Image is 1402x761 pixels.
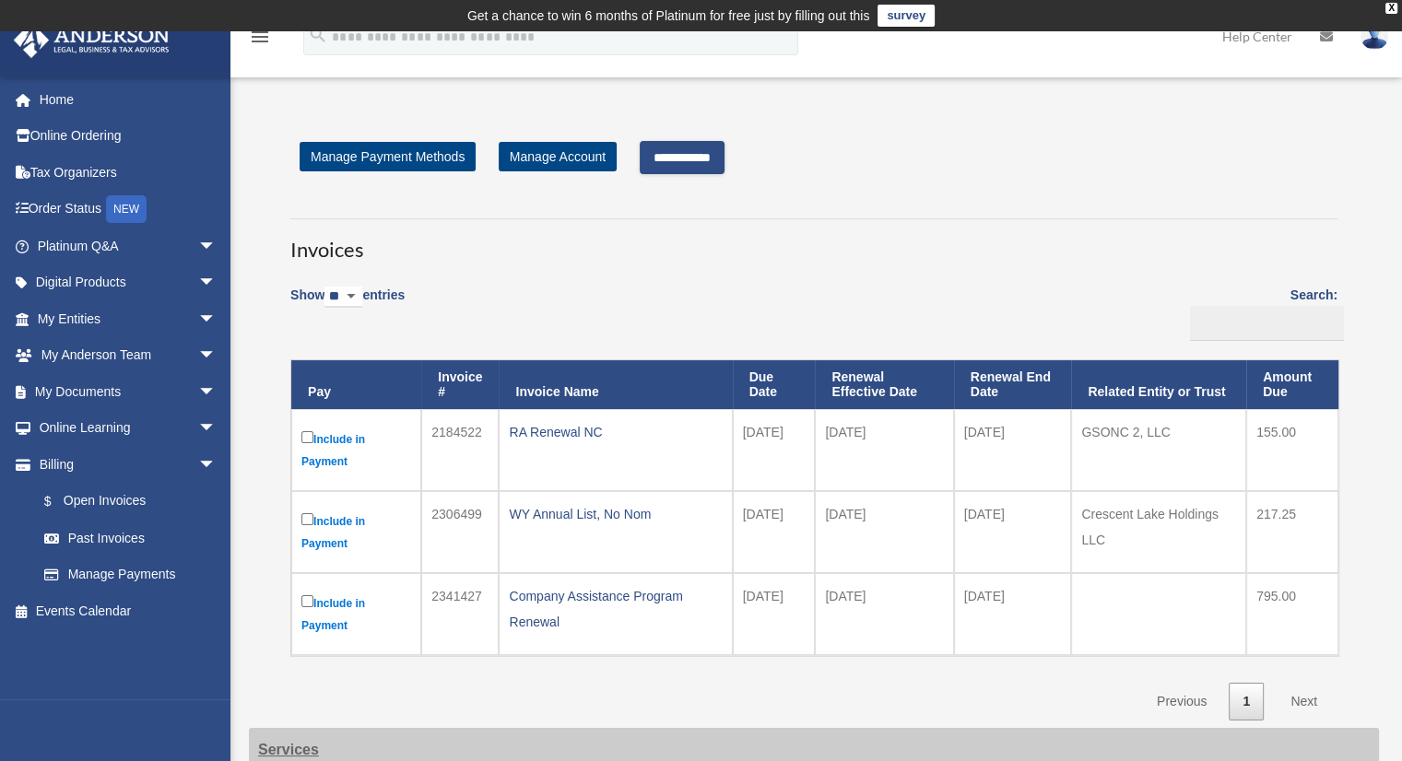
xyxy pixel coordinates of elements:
div: Company Assistance Program Renewal [509,583,722,635]
span: arrow_drop_down [198,228,235,265]
th: Amount Due: activate to sort column ascending [1246,360,1338,410]
a: survey [878,5,935,27]
a: Online Ordering [13,118,244,155]
th: Renewal Effective Date: activate to sort column ascending [815,360,953,410]
a: My Anderson Teamarrow_drop_down [13,337,244,374]
a: Manage Payment Methods [300,142,476,171]
td: 2341427 [421,573,499,655]
a: Previous [1143,683,1220,720]
div: RA Renewal NC [509,419,722,445]
td: [DATE] [815,573,953,655]
td: 795.00 [1246,573,1338,655]
span: $ [54,490,64,513]
td: [DATE] [954,491,1072,573]
span: arrow_drop_down [198,373,235,411]
div: WY Annual List, No Nom [509,501,722,527]
strong: Services [258,742,319,757]
th: Pay: activate to sort column descending [291,360,421,410]
td: 155.00 [1246,409,1338,491]
input: Include in Payment [301,595,313,607]
a: My Entitiesarrow_drop_down [13,300,244,337]
label: Include in Payment [301,509,411,555]
label: Search: [1184,284,1337,341]
a: $Open Invoices [26,483,226,521]
a: Online Learningarrow_drop_down [13,410,244,447]
label: Include in Payment [301,427,411,473]
span: arrow_drop_down [198,446,235,484]
h3: Invoices [290,218,1337,264]
input: Search: [1190,306,1344,341]
a: Events Calendar [13,592,244,629]
th: Invoice #: activate to sort column ascending [421,360,499,410]
label: Include in Payment [301,591,411,637]
a: Digital Productsarrow_drop_down [13,264,244,301]
a: Billingarrow_drop_down [13,446,235,483]
div: NEW [106,195,147,223]
td: [DATE] [733,573,816,655]
td: [DATE] [954,409,1072,491]
a: Tax Organizers [13,154,244,191]
input: Include in Payment [301,513,313,525]
img: Anderson Advisors Platinum Portal [8,22,175,58]
select: Showentries [324,287,362,308]
a: Manage Payments [26,556,235,593]
th: Related Entity or Trust: activate to sort column ascending [1071,360,1246,410]
td: [DATE] [733,409,816,491]
div: Get a chance to win 6 months of Platinum for free just by filling out this [467,5,870,27]
div: close [1385,3,1397,14]
span: arrow_drop_down [198,264,235,302]
th: Renewal End Date: activate to sort column ascending [954,360,1072,410]
td: Crescent Lake Holdings LLC [1071,491,1246,573]
th: Due Date: activate to sort column ascending [733,360,816,410]
a: Platinum Q&Aarrow_drop_down [13,228,244,264]
img: User Pic [1361,23,1388,50]
a: Order StatusNEW [13,191,244,228]
span: arrow_drop_down [198,337,235,375]
i: search [308,25,328,45]
td: GSONC 2, LLC [1071,409,1246,491]
label: Show entries [290,284,405,326]
th: Invoice Name: activate to sort column ascending [499,360,732,410]
td: 217.25 [1246,491,1338,573]
a: menu [249,32,271,48]
a: Home [13,81,244,118]
td: [DATE] [815,491,953,573]
a: Past Invoices [26,520,235,556]
td: [DATE] [815,409,953,491]
span: arrow_drop_down [198,300,235,338]
a: My Documentsarrow_drop_down [13,373,244,410]
td: [DATE] [733,491,816,573]
a: Manage Account [499,142,617,171]
i: menu [249,26,271,48]
input: Include in Payment [301,431,313,443]
span: arrow_drop_down [198,410,235,448]
td: 2306499 [421,491,499,573]
td: 2184522 [421,409,499,491]
td: [DATE] [954,573,1072,655]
